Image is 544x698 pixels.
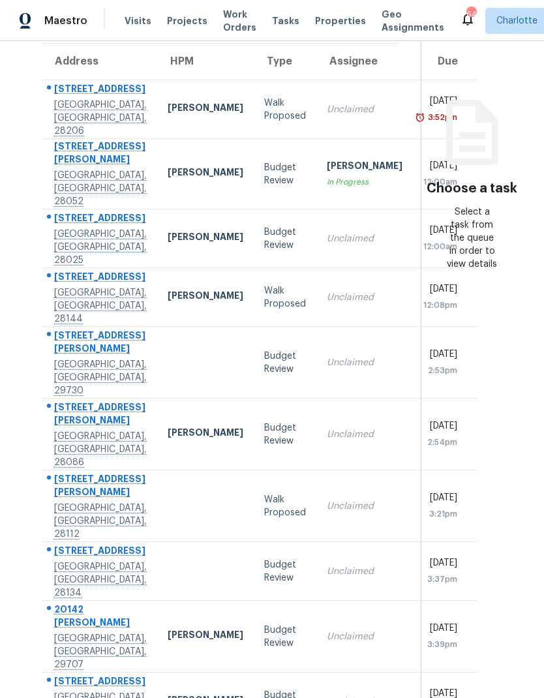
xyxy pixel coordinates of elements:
span: Visits [125,14,151,27]
div: Unclaimed [327,291,402,304]
div: Walk Proposed [264,97,306,123]
div: [PERSON_NAME] [168,628,243,645]
th: HPM [157,44,254,80]
div: Budget Review [264,558,306,584]
div: Walk Proposed [264,493,306,519]
div: [PERSON_NAME] [168,426,243,442]
div: Unclaimed [327,232,402,245]
th: Due [413,44,477,80]
th: Address [42,44,157,80]
th: Assignee [316,44,413,80]
span: Maestro [44,14,87,27]
div: [PERSON_NAME] [327,159,402,175]
div: Budget Review [264,624,306,650]
div: Unclaimed [327,428,402,441]
div: Unclaimed [327,356,402,369]
div: Unclaimed [327,630,402,643]
img: Overdue Alarm Icon [415,111,425,124]
div: Unclaimed [327,103,402,116]
div: Select a task from the queue in order to view details [447,205,498,271]
div: Budget Review [264,421,306,448]
h3: Choose a task [427,182,517,195]
span: Geo Assignments [382,8,444,34]
span: Tasks [272,16,299,25]
div: Unclaimed [327,500,402,513]
span: Work Orders [223,8,256,34]
div: Walk Proposed [264,284,306,311]
div: 64 [466,8,476,21]
div: In Progress [327,175,402,189]
div: Budget Review [264,226,306,252]
span: Projects [167,14,207,27]
th: Type [254,44,316,80]
div: Budget Review [264,350,306,376]
div: [PERSON_NAME] [168,289,243,305]
div: [PERSON_NAME] [168,166,243,182]
div: Budget Review [264,161,306,187]
span: Charlotte [496,14,537,27]
div: [PERSON_NAME] [168,101,243,117]
div: Unclaimed [327,565,402,578]
div: [PERSON_NAME] [168,230,243,247]
span: Properties [315,14,366,27]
